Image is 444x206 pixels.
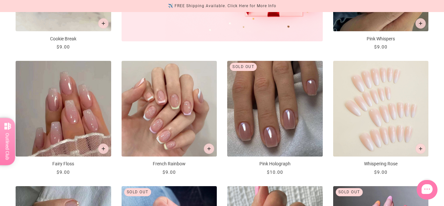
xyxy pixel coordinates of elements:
button: Add to cart [204,144,214,154]
div: $9.00 [57,44,70,50]
div: $9.00 [374,169,387,176]
p: Whispering Rose [333,160,429,167]
div: $9.00 [374,44,387,50]
div: Sold out [230,63,257,71]
p: Fairy Floss [16,160,111,167]
div: Sold out [124,188,151,196]
div: $10.00 [267,169,283,176]
p: Cookie Break [16,35,111,42]
div: $9.00 [163,169,176,176]
div: Sold out [336,188,363,196]
button: Add to cart [98,18,109,29]
div: $9.00 [57,169,70,176]
img: whispering-rose-press-on-manicure-2_700x.jpg [333,61,429,157]
a: Whispering Rose [333,61,429,176]
p: Pink Whispers [333,35,429,42]
a: Fairy Floss [16,61,111,176]
p: French Rainbow [122,160,217,167]
p: Pink Holograph [227,160,323,167]
button: Add to cart [98,144,109,154]
a: French Rainbow [122,61,217,176]
a: Pink Holograph [227,61,323,176]
button: Add to cart [415,18,426,29]
button: Add to cart [415,144,426,154]
div: ✈️ FREE Shipping Available. Click Here for More Info [168,3,276,9]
